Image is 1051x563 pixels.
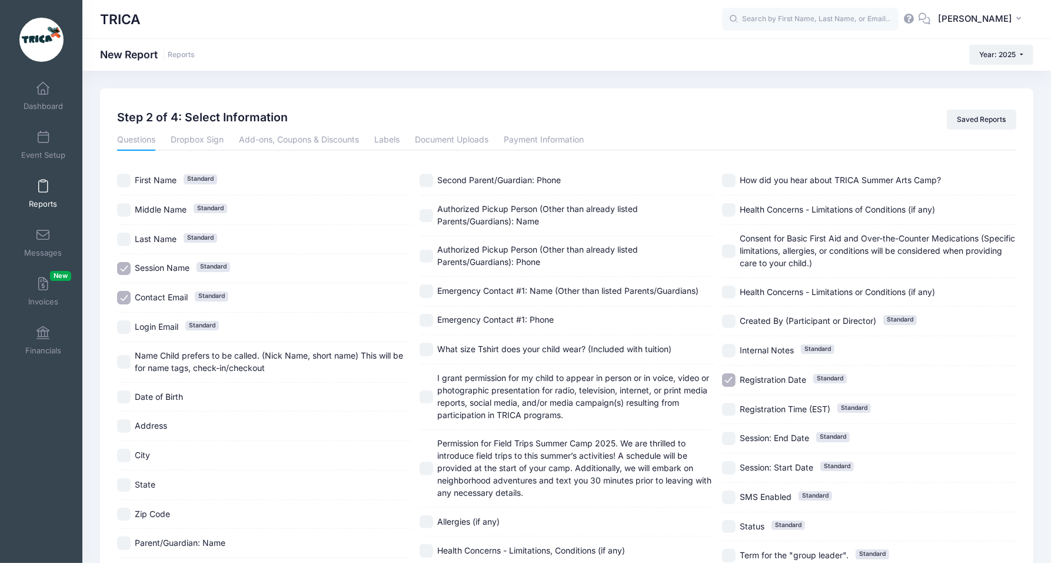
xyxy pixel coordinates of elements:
[816,432,850,442] span: Standard
[135,292,188,302] span: Contact Email
[117,262,131,276] input: Session NameStandard
[801,345,834,354] span: Standard
[195,292,228,301] span: Standard
[437,438,711,498] span: Permission for Field Trips Summer Camp 2025. We are thrilled to introduce field trips to this sum...
[25,346,61,356] span: Financials
[437,314,554,324] span: Emergency Contact #1: Phone
[740,233,1015,268] span: Consent for Basic First Aid and Over-the-Counter Medications (Specific limitations, allergies, or...
[740,521,764,531] span: Status
[135,538,225,548] span: Parent/Guardian: Name
[437,244,638,267] span: Authorized Pickup Person (Other than already listed Parents/Guardians): Phone
[856,549,889,559] span: Standard
[135,509,170,519] span: Zip Code
[740,345,794,355] span: Internal Notes
[100,6,141,33] h1: TRICA
[117,110,288,126] h2: Step 2 of 4: Select Information
[820,462,854,471] span: Standard
[420,544,433,558] input: Health Concerns - Limitations, Conditions (if any)
[437,204,638,226] span: Authorized Pickup Person (Other than already listed Parents/Guardians): Name
[117,203,131,217] input: Middle NameStandard
[15,173,71,214] a: Reports
[420,284,433,298] input: Emergency Contact #1: Name (Other than listed Parents/Guardians)
[437,286,699,296] span: Emergency Contact #1: Name (Other than listed Parents/Guardians)
[185,321,219,330] span: Standard
[883,315,917,324] span: Standard
[415,130,488,151] a: Document Uploads
[135,420,167,430] span: Address
[740,462,813,472] span: Session: Start Date
[740,316,876,326] span: Created By (Participant or Director)
[135,322,178,332] span: Login Email
[24,101,63,111] span: Dashboard
[117,174,131,187] input: First NameStandard
[930,6,1033,33] button: [PERSON_NAME]
[15,222,71,263] a: Messages
[117,419,131,433] input: Address
[420,250,433,263] input: Authorized Pickup Person (Other than already listed Parents/Guardians): Phone
[420,390,433,404] input: I grant permission for my child to appear in person or in voice, video or photographic presentati...
[740,492,791,502] span: SMS Enabled
[117,536,131,550] input: Parent/Guardian: Name
[117,320,131,334] input: Login EmailStandard
[117,390,131,404] input: Date of Birth
[740,550,849,560] span: Term for the "group leader".
[168,51,195,59] a: Reports
[722,344,736,357] input: Internal NotesStandard
[117,130,155,151] a: Questions
[100,48,195,61] h1: New Report
[837,403,871,413] span: Standard
[135,204,187,214] span: Middle Name
[21,150,65,160] span: Event Setup
[771,521,805,530] span: Standard
[184,174,217,184] span: Standard
[239,130,359,151] a: Add-ons, Coupons & Discounts
[117,291,131,304] input: Contact EmailStandard
[722,549,736,562] input: Term for the "group leader".Standard
[197,262,230,271] span: Standard
[722,520,736,534] input: StatusStandard
[420,209,433,223] input: Authorized Pickup Person (Other than already listed Parents/Guardians): Name
[15,320,71,361] a: Financials
[722,432,736,445] input: Session: End DateStandard
[722,461,736,475] input: Session: Start DateStandard
[740,433,809,443] span: Session: End Date
[135,450,150,460] span: City
[813,374,847,383] span: Standard
[420,174,433,187] input: Second Parent/Guardian: Phone
[740,404,830,414] span: Registration Time (EST)
[947,110,1016,130] a: Saved Reports
[50,271,71,281] span: New
[117,478,131,492] input: State
[437,344,671,354] span: What size Tshirt does your child wear? (Included with tuition)
[420,314,433,327] input: Emergency Contact #1: Phone
[135,479,155,489] span: State
[135,263,189,273] span: Session Name
[15,124,71,165] a: Event Setup
[135,234,177,244] span: Last Name
[437,545,625,555] span: Health Concerns - Limitations, Conditions (if any)
[29,199,57,209] span: Reports
[740,175,941,185] span: How did you hear about TRICA Summer Arts Camp?
[420,343,433,356] input: What size Tshirt does your child wear? (Included with tuition)
[740,287,935,297] span: Health Concerns - Limitations or Conditions (if any)
[722,403,736,416] input: Registration Time (EST)Standard
[722,373,736,387] input: Registration DateStandard
[19,18,64,62] img: TRICA
[504,130,584,151] a: Payment Information
[117,233,131,246] input: Last NameStandard
[799,491,832,501] span: Standard
[722,8,899,31] input: Search by First Name, Last Name, or Email...
[117,355,131,369] input: Name Child prefers to be called. (Nick Name, short name) This will be for name tags, check-in/che...
[28,297,58,307] span: Invoices
[722,244,736,258] input: Consent for Basic First Aid and Over-the-Counter Medications (Specific limitations, allergies, or...
[740,204,935,214] span: Health Concerns - Limitations of Conditions (if any)
[117,508,131,521] input: Zip Code
[722,174,736,187] input: How did you hear about TRICA Summer Arts Camp?
[420,462,433,475] input: Permission for Field Trips Summer Camp 2025. We are thrilled to introduce field trips to this sum...
[117,449,131,462] input: City
[135,392,183,402] span: Date of Birth
[135,175,177,185] span: First Name
[15,271,71,312] a: InvoicesNew
[171,130,224,151] a: Dropbox Sign
[740,375,806,385] span: Registration Date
